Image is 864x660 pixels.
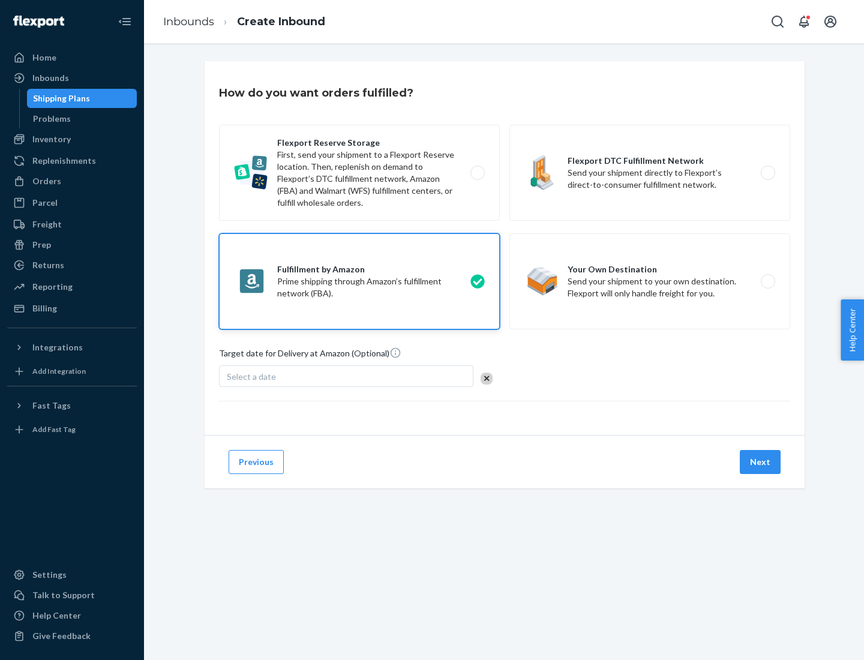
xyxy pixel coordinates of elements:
[32,259,64,271] div: Returns
[7,130,137,149] a: Inventory
[32,175,61,187] div: Orders
[7,396,137,415] button: Fast Tags
[32,197,58,209] div: Parcel
[219,347,401,364] span: Target date for Delivery at Amazon (Optional)
[740,450,781,474] button: Next
[7,565,137,584] a: Settings
[7,68,137,88] a: Inbounds
[7,48,137,67] a: Home
[7,277,137,296] a: Reporting
[237,15,325,28] a: Create Inbound
[792,10,816,34] button: Open notifications
[7,172,137,191] a: Orders
[32,630,91,642] div: Give Feedback
[32,218,62,230] div: Freight
[32,341,83,353] div: Integrations
[32,302,57,314] div: Billing
[27,109,137,128] a: Problems
[818,10,842,34] button: Open account menu
[219,85,413,101] h3: How do you want orders fulfilled?
[7,606,137,625] a: Help Center
[32,424,76,434] div: Add Fast Tag
[7,299,137,318] a: Billing
[32,281,73,293] div: Reporting
[229,450,284,474] button: Previous
[33,113,71,125] div: Problems
[7,420,137,439] a: Add Fast Tag
[32,155,96,167] div: Replenishments
[32,239,51,251] div: Prep
[227,371,276,382] span: Select a date
[766,10,790,34] button: Open Search Box
[33,92,90,104] div: Shipping Plans
[27,89,137,108] a: Shipping Plans
[7,215,137,234] a: Freight
[113,10,137,34] button: Close Navigation
[7,193,137,212] a: Parcel
[163,15,214,28] a: Inbounds
[7,362,137,381] a: Add Integration
[32,72,69,84] div: Inbounds
[7,338,137,357] button: Integrations
[32,366,86,376] div: Add Integration
[7,151,137,170] a: Replenishments
[7,256,137,275] a: Returns
[32,610,81,622] div: Help Center
[32,133,71,145] div: Inventory
[154,4,335,40] ol: breadcrumbs
[32,569,67,581] div: Settings
[32,52,56,64] div: Home
[32,400,71,412] div: Fast Tags
[13,16,64,28] img: Flexport logo
[841,299,864,361] button: Help Center
[32,589,95,601] div: Talk to Support
[7,586,137,605] a: Talk to Support
[7,235,137,254] a: Prep
[7,626,137,646] button: Give Feedback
